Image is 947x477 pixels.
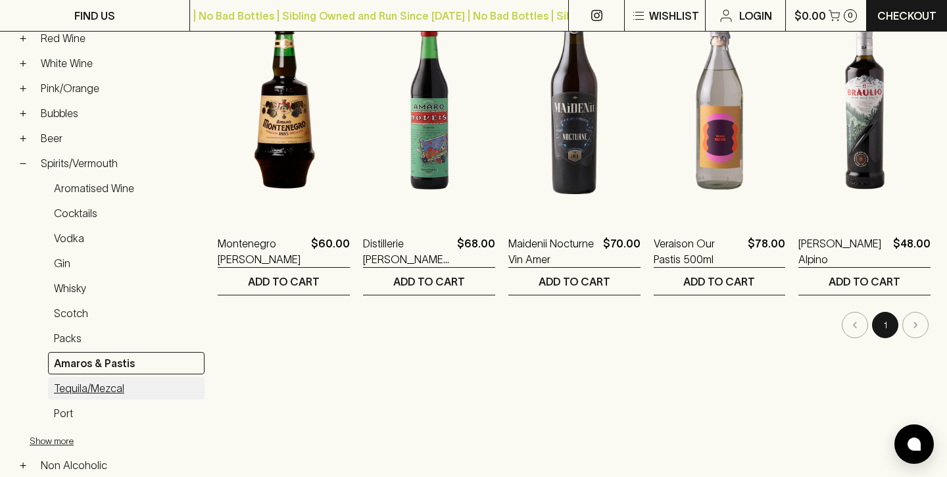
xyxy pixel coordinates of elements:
[48,352,205,374] a: Amaros & Pastis
[539,274,610,289] p: ADD TO CART
[739,8,772,24] p: Login
[218,236,306,267] a: Montenegro [PERSON_NAME]
[798,236,888,267] a: [PERSON_NAME] Alpino
[35,52,205,74] a: White Wine
[48,402,205,424] a: Port
[48,377,205,399] a: Tequila/Mezcal
[35,454,205,476] a: Non Alcoholic
[16,459,30,472] button: +
[877,8,936,24] p: Checkout
[16,107,30,120] button: +
[311,236,350,267] p: $60.00
[457,236,495,267] p: $68.00
[16,132,30,145] button: +
[16,57,30,70] button: +
[48,327,205,349] a: Packs
[508,236,598,267] a: Maidenii Nocturne Vin Amer
[48,302,205,324] a: Scotch
[48,252,205,274] a: Gin
[48,202,205,224] a: Cocktails
[393,274,465,289] p: ADD TO CART
[794,8,826,24] p: $0.00
[35,127,205,149] a: Beer
[74,8,115,24] p: FIND US
[603,236,641,267] p: $70.00
[508,268,641,295] button: ADD TO CART
[649,8,699,24] p: Wishlist
[35,77,205,99] a: Pink/Orange
[48,177,205,199] a: Aromatised Wine
[16,32,30,45] button: +
[48,227,205,249] a: Vodka
[30,427,202,454] button: Show more
[16,82,30,95] button: +
[893,236,931,267] p: $48.00
[48,277,205,299] a: Whisky
[683,274,755,289] p: ADD TO CART
[363,268,495,295] button: ADD TO CART
[798,268,931,295] button: ADD TO CART
[16,157,30,170] button: −
[908,438,921,451] img: bubble-icon
[872,312,898,338] button: page 1
[363,236,452,267] a: Distillerie [PERSON_NAME] [PERSON_NAME]
[848,12,853,19] p: 0
[748,236,785,267] p: $78.00
[35,152,205,174] a: Spirits/Vermouth
[35,27,205,49] a: Red Wine
[654,236,743,267] a: Veraison Our Pastis 500ml
[654,268,786,295] button: ADD TO CART
[218,312,931,338] nav: pagination navigation
[248,274,320,289] p: ADD TO CART
[218,268,350,295] button: ADD TO CART
[35,102,205,124] a: Bubbles
[829,274,900,289] p: ADD TO CART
